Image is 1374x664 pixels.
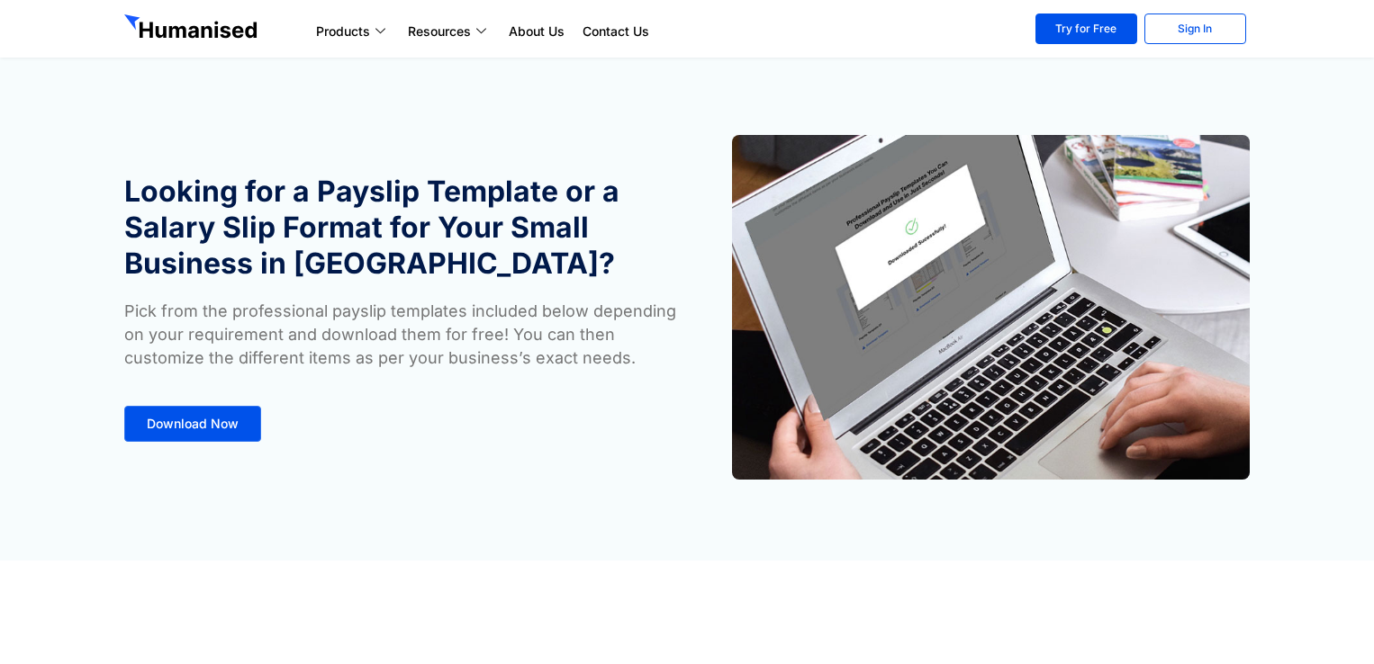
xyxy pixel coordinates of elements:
a: Contact Us [574,21,658,42]
a: Try for Free [1035,13,1137,44]
a: About Us [500,21,574,42]
a: Download Now [124,406,261,442]
a: Sign In [1144,13,1246,44]
span: Download Now [147,417,239,430]
a: Resources [399,21,500,42]
h1: Looking for a Payslip Template or a Salary Slip Format for Your Small Business in [GEOGRAPHIC_DATA]? [124,174,678,282]
a: Products [307,21,399,42]
p: Pick from the professional payslip templates included below depending on your requirement and dow... [124,300,678,370]
img: GetHumanised Logo [124,14,261,43]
